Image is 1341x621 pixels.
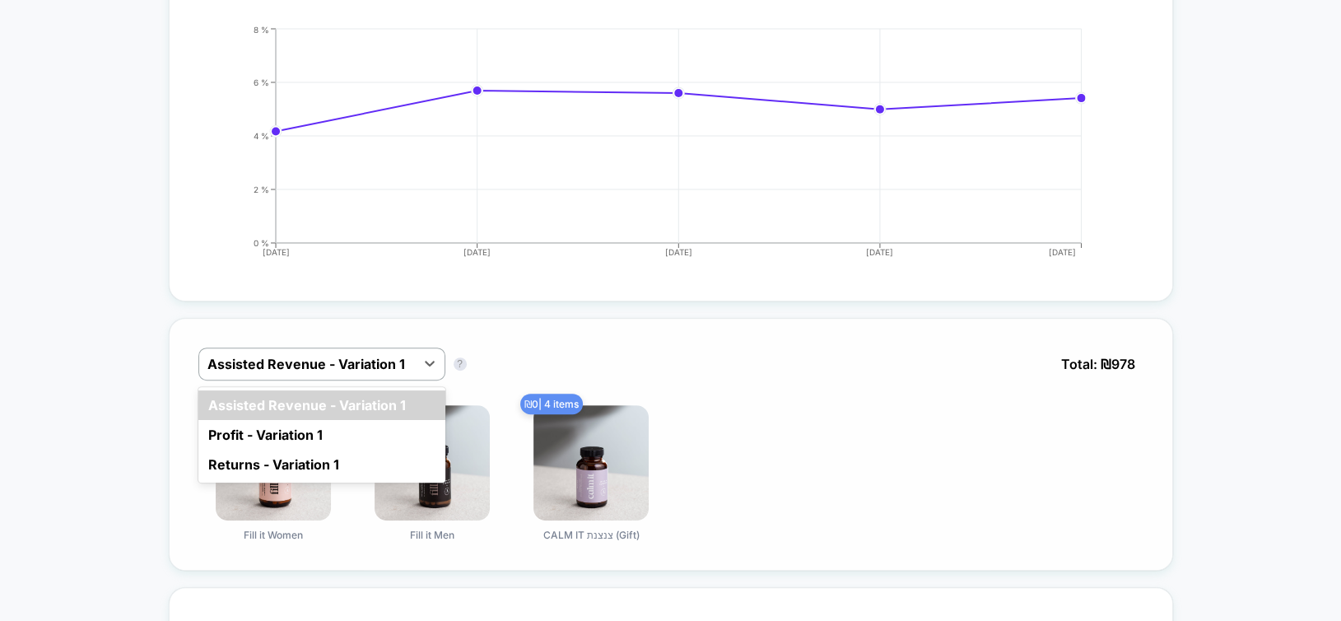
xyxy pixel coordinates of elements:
[254,184,269,194] tspan: 2 %
[463,247,491,257] tspan: [DATE]
[410,529,454,541] span: Fill it Men
[254,237,269,247] tspan: 0 %
[665,247,692,257] tspan: [DATE]
[254,130,269,140] tspan: 4 %
[263,247,290,257] tspan: [DATE]
[1053,348,1143,381] span: Total: ₪ 978
[533,405,649,521] img: CALM IT צנצנת (Gift)
[198,450,445,479] div: Returns - Variation 1
[254,77,269,86] tspan: 6 %
[182,25,1127,272] div: CONVERSION_RATE
[1049,247,1076,257] tspan: [DATE]
[543,529,640,541] span: CALM IT צנצנת (Gift)
[867,247,894,257] tspan: [DATE]
[454,357,467,371] button: ?
[198,420,445,450] div: Profit - Variation 1
[198,390,445,420] div: Assisted Revenue - Variation 1
[254,24,269,34] tspan: 8 %
[520,394,583,414] span: ₪ 0 | 4 items
[244,529,303,541] span: Fill it Women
